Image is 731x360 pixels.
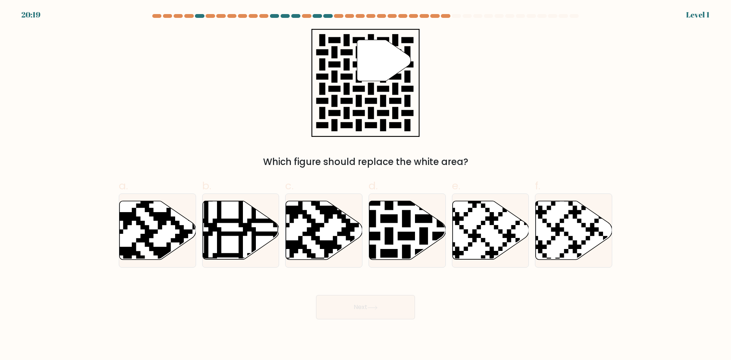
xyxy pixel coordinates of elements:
span: f. [535,178,540,193]
g: " [357,40,411,81]
span: a. [119,178,128,193]
div: Level 1 [686,9,710,21]
span: c. [285,178,294,193]
div: 20:19 [21,9,40,21]
span: d. [369,178,378,193]
span: b. [202,178,211,193]
div: Which figure should replace the white area? [123,155,608,169]
button: Next [316,295,415,319]
span: e. [452,178,460,193]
